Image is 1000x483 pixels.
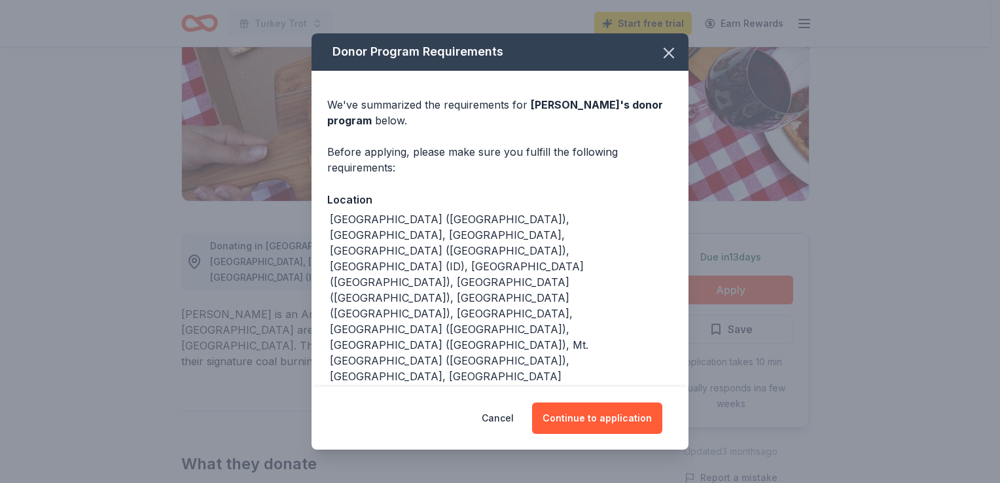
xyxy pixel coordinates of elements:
[330,211,673,400] div: [GEOGRAPHIC_DATA] ([GEOGRAPHIC_DATA]), [GEOGRAPHIC_DATA], [GEOGRAPHIC_DATA], [GEOGRAPHIC_DATA] ([...
[327,97,673,128] div: We've summarized the requirements for below.
[482,402,514,434] button: Cancel
[532,402,662,434] button: Continue to application
[327,191,673,208] div: Location
[327,144,673,175] div: Before applying, please make sure you fulfill the following requirements:
[312,33,688,71] div: Donor Program Requirements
